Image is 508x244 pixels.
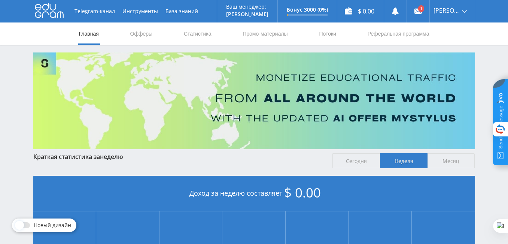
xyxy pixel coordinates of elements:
[332,153,380,168] span: Сегодня
[33,176,475,211] div: Доход за неделю составляет
[130,22,153,45] a: Офферы
[34,222,71,228] span: Новый дизайн
[226,4,268,10] p: Ваш менеджер:
[380,153,428,168] span: Неделя
[284,184,321,201] span: $ 0.00
[33,153,325,160] div: Краткая статистика за
[287,7,328,13] p: Бонус 3000 (0%)
[226,11,268,17] p: [PERSON_NAME]
[318,22,337,45] a: Потоки
[183,22,212,45] a: Статистика
[367,22,430,45] a: Реферальная программа
[434,7,460,13] span: [PERSON_NAME]
[78,22,100,45] a: Главная
[100,153,123,161] span: неделю
[242,22,288,45] a: Промо-материалы
[428,153,475,168] span: Месяц
[33,52,475,149] img: Banner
